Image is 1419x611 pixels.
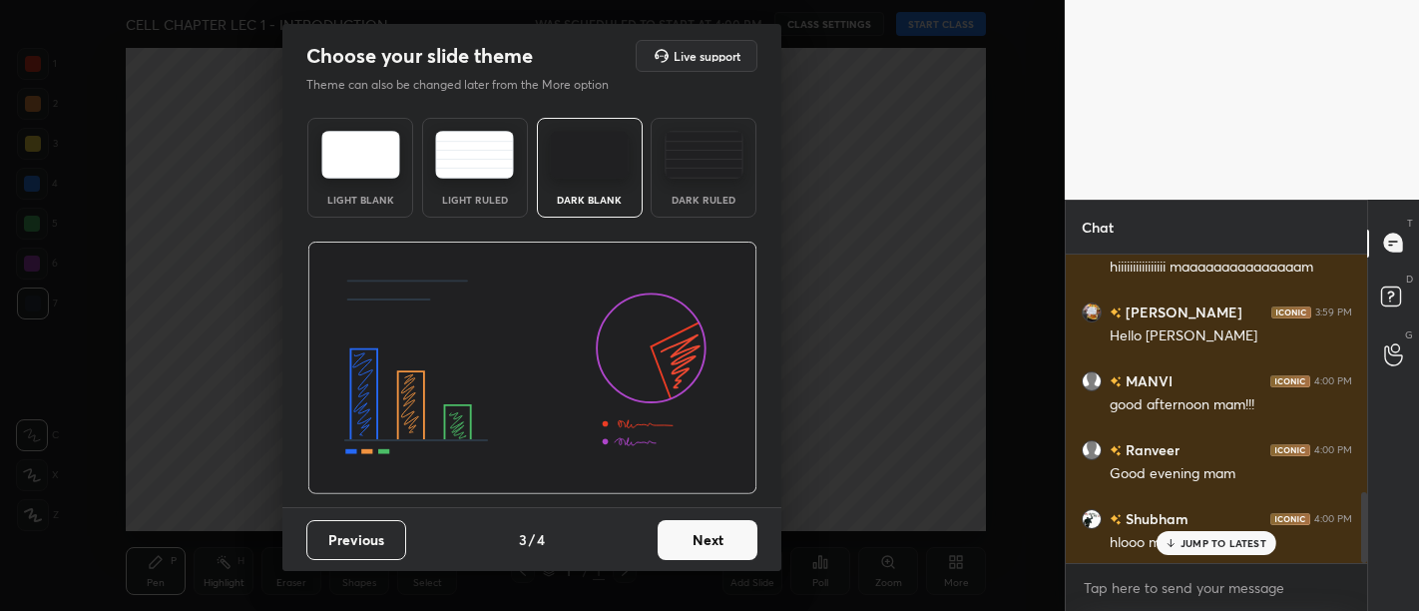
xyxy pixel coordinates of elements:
[306,43,533,69] h2: Choose your slide theme
[321,131,400,179] img: lightTheme.e5ed3b09.svg
[435,131,514,179] img: lightRuledTheme.5fabf969.svg
[1122,508,1188,529] h6: Shubham
[529,529,535,550] h4: /
[1315,305,1352,317] div: 3:59 PM
[674,50,740,62] h5: Live support
[1122,370,1173,391] h6: MANVI
[1122,302,1242,322] h6: [PERSON_NAME]
[1066,255,1368,564] div: grid
[1122,439,1180,460] h6: Ranveer
[1082,508,1102,528] img: 6457ceed64d9435c82594fb58b82d61c.jpg
[1181,537,1266,549] p: JUMP TO LATEST
[1270,443,1310,455] img: iconic-dark.1390631f.png
[306,520,406,560] button: Previous
[1270,512,1310,524] img: iconic-dark.1390631f.png
[664,195,743,205] div: Dark Ruled
[307,242,757,495] img: darkThemeBanner.d06ce4a2.svg
[1110,464,1352,484] div: Good evening mam
[435,195,515,205] div: Light Ruled
[1407,216,1413,231] p: T
[1082,302,1102,321] img: 4e064cc15ae948d3a29c2be87149dcb4.jpg
[1110,258,1352,278] div: hiiiiiiiiiiiiiiii maaaaaaaaaaaaaaam
[1314,374,1352,386] div: 4:00 PM
[658,520,757,560] button: Next
[1270,374,1310,386] img: iconic-dark.1390631f.png
[550,195,630,205] div: Dark Blank
[1110,445,1122,456] img: no-rating-badge.077c3623.svg
[1271,305,1311,317] img: iconic-dark.1390631f.png
[1110,395,1352,415] div: good afternoon mam!!!
[1110,514,1122,525] img: no-rating-badge.077c3623.svg
[1110,307,1122,318] img: no-rating-badge.077c3623.svg
[537,529,545,550] h4: 4
[1314,512,1352,524] div: 4:00 PM
[1082,439,1102,459] img: default.png
[1110,326,1352,346] div: Hello [PERSON_NAME]
[1066,201,1130,254] p: Chat
[320,195,400,205] div: Light Blank
[306,76,630,94] p: Theme can also be changed later from the More option
[1314,443,1352,455] div: 4:00 PM
[665,131,743,179] img: darkRuledTheme.de295e13.svg
[1110,376,1122,387] img: no-rating-badge.077c3623.svg
[550,131,629,179] img: darkTheme.f0cc69e5.svg
[1082,370,1102,390] img: default.png
[1406,272,1413,287] p: D
[519,529,527,550] h4: 3
[1405,327,1413,342] p: G
[1110,533,1352,553] div: hlooo mam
